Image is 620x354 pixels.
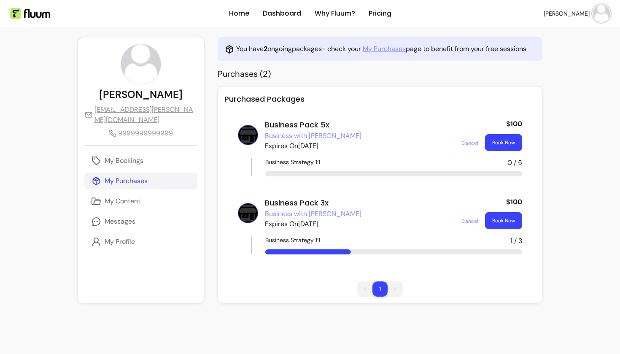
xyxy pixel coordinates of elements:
li: pagination item 1 active [372,281,388,297]
p: My Bookings [105,156,143,166]
img: avatar [121,44,161,84]
button: avatar[PERSON_NAME] [544,5,610,22]
p: My Purchases [105,176,148,186]
a: Dashboard [263,8,301,19]
a: Home [229,8,249,19]
p: Expires On [DATE] [265,141,455,151]
div: Business Pack 5x [265,119,455,131]
a: Messages [84,213,197,230]
nav: pagination navigation [353,277,407,301]
a: Business with [PERSON_NAME] [265,209,361,219]
button: Book Now [485,134,522,151]
a: My Purchases [84,173,197,189]
img: Picture of Business with Rob [238,203,258,223]
p: $100 [506,197,522,207]
img: Fluum Logo [10,8,50,19]
span: Business Strategy 1:1 [265,236,320,246]
h2: Purchases ( 2 ) [218,68,543,80]
a: [EMAIL_ADDRESS][PERSON_NAME][DOMAIN_NAME] [84,105,197,125]
img: avatar [593,5,610,22]
div: You have ongoing packages - check your page to benefit from your free sessions [218,37,543,61]
p: My Profile [105,237,135,247]
p: $100 [506,119,522,129]
span: [PERSON_NAME] [544,9,590,18]
span: Cancel [461,140,478,146]
p: [PERSON_NAME] [99,88,183,101]
span: Click to open Provider profile [265,209,361,219]
div: Business Pack 3x [265,197,455,209]
img: Picture of Business with Rob [238,125,258,145]
a: My Profile [84,233,197,250]
span: Click to open Provider profile [265,131,361,141]
a: Why Fluum? [315,8,355,19]
span: Business Strategy 1:1 [265,158,320,168]
span: Cancel [461,218,478,224]
a: 9999999999999 [109,128,173,138]
a: My Bookings [84,152,197,169]
p: My Content [105,196,140,206]
span: 1 / 3 [510,236,522,246]
a: Business with [PERSON_NAME] [265,131,361,141]
p: Expires On [DATE] [265,219,455,229]
a: My Content [84,193,197,210]
a: My Purchases [363,44,406,54]
button: Book Now [485,212,522,229]
span: 0 / 5 [507,158,522,168]
a: Pricing [369,8,391,19]
b: 2 [264,44,267,53]
p: Messages [105,216,135,227]
h2: Purchased Packages [224,93,536,112]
